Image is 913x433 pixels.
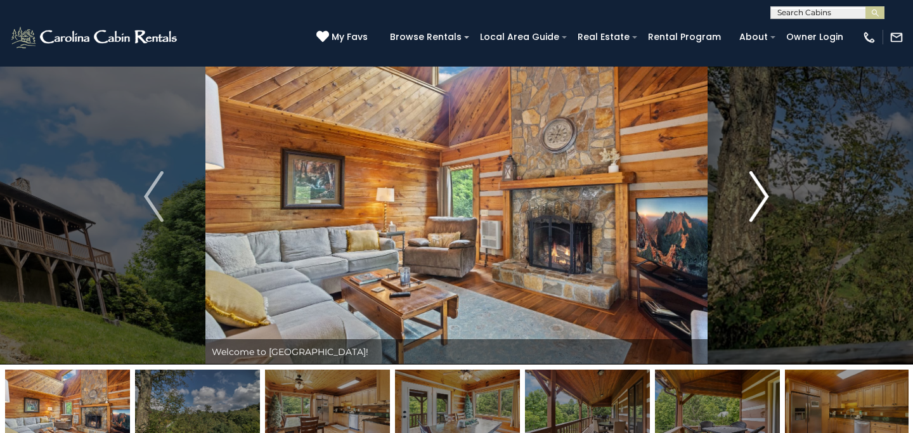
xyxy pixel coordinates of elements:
[571,27,636,47] a: Real Estate
[332,30,368,44] span: My Favs
[474,27,566,47] a: Local Area Guide
[749,171,768,222] img: arrow
[10,25,181,50] img: White-1-2.png
[384,27,468,47] a: Browse Rentals
[144,171,163,222] img: arrow
[205,339,708,365] div: Welcome to [GEOGRAPHIC_DATA]!
[642,27,727,47] a: Rental Program
[733,27,774,47] a: About
[780,27,850,47] a: Owner Login
[708,29,811,365] button: Next
[102,29,205,365] button: Previous
[316,30,371,44] a: My Favs
[890,30,903,44] img: mail-regular-white.png
[862,30,876,44] img: phone-regular-white.png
